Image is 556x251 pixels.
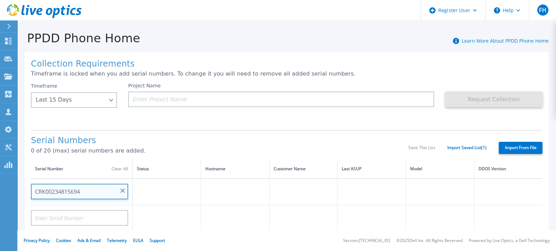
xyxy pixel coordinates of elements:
[24,237,50,243] a: Privacy Policy
[56,237,71,243] a: Cookies
[499,142,542,154] label: Import From File
[269,159,338,179] th: Customer Name
[396,239,463,243] li: © 2025 Dell Inc. All Rights Reserved
[447,145,487,150] a: Import Saved List ( 1 )
[133,237,143,243] a: EULA
[107,237,127,243] a: Telemetry
[406,159,474,179] th: Model
[469,239,550,243] li: Powered by Live Optics, a Dell Technology
[31,71,542,77] p: Timeframe is locked when you add serial numbers. To change it you will need to remove all added s...
[31,184,128,199] input: Enter Serial Number
[462,37,549,44] a: Learn More About PPDD Phone Home
[31,59,542,69] h1: Collection Requirements
[201,159,269,179] th: Hostname
[338,159,406,179] th: Last ASUP
[36,97,105,103] div: Last 15 Days
[150,237,165,243] a: Support
[31,136,408,146] h1: Serial Numbers
[31,148,408,154] p: 0 of 20 (max) serial numbers are added.
[31,83,57,89] label: Timeframe
[31,210,128,226] input: Enter Serial Number
[17,32,140,45] h1: PPDD Phone Home
[128,83,161,88] label: Project Name
[133,159,201,179] th: Status
[445,92,542,107] button: Request Collection
[128,92,434,107] input: Enter Project Name
[539,7,546,13] span: FH
[77,237,101,243] a: Ads & Email
[343,239,390,243] li: Version: [TECHNICAL_ID]
[35,165,128,173] div: Serial Number
[474,159,542,179] th: DDOS Version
